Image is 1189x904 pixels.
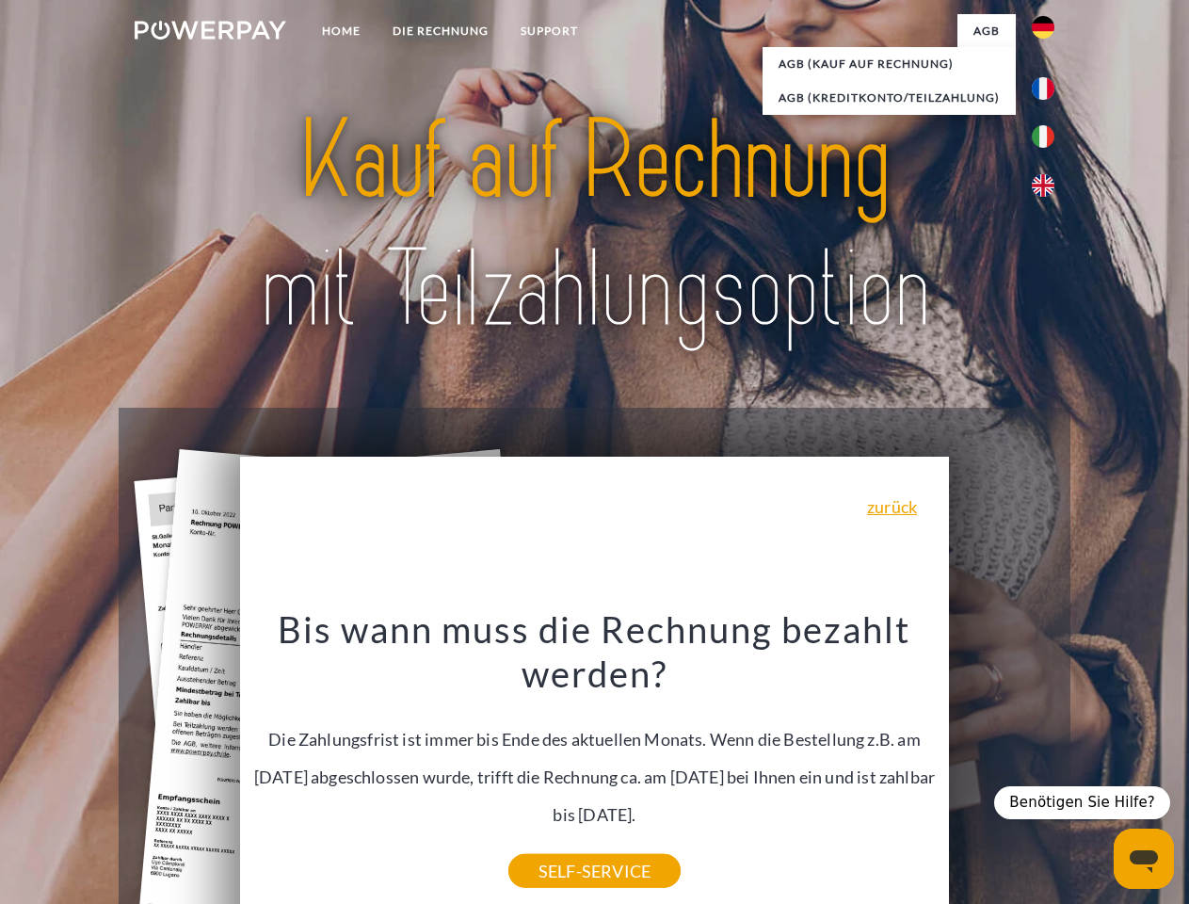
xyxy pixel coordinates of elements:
[1032,77,1054,100] img: fr
[957,14,1016,48] a: agb
[763,47,1016,81] a: AGB (Kauf auf Rechnung)
[251,606,939,697] h3: Bis wann muss die Rechnung bezahlt werden?
[377,14,505,48] a: DIE RECHNUNG
[306,14,377,48] a: Home
[1032,174,1054,197] img: en
[1032,16,1054,39] img: de
[508,854,681,888] a: SELF-SERVICE
[1114,829,1174,889] iframe: Schaltfläche zum Öffnen des Messaging-Fensters; Konversation läuft
[180,90,1009,361] img: title-powerpay_de.svg
[505,14,594,48] a: SUPPORT
[994,786,1170,819] div: Benötigen Sie Hilfe?
[251,606,939,871] div: Die Zahlungsfrist ist immer bis Ende des aktuellen Monats. Wenn die Bestellung z.B. am [DATE] abg...
[1032,125,1054,148] img: it
[763,81,1016,115] a: AGB (Kreditkonto/Teilzahlung)
[867,498,917,515] a: zurück
[135,21,286,40] img: logo-powerpay-white.svg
